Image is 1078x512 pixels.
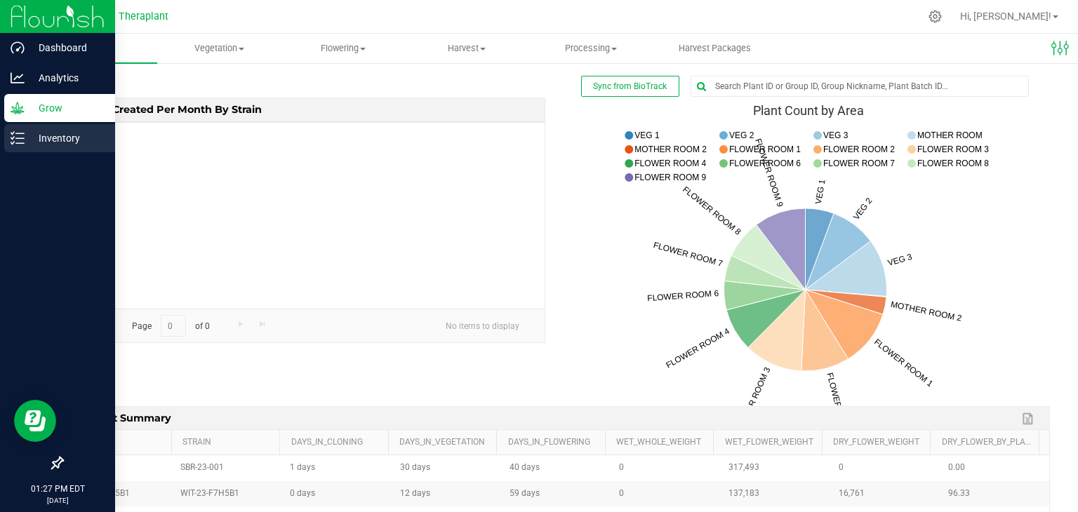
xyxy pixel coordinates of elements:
[634,173,706,182] text: FLOWER ROOM 9
[11,41,25,55] inline-svg: Dashboard
[729,144,801,154] text: FLOWER ROOM 1
[634,159,706,168] text: FLOWER ROOM 4
[960,11,1051,22] span: Hi, [PERSON_NAME]!
[653,34,776,63] a: Harvest Packages
[942,437,1034,448] a: Dry_Flower_by_Plant
[158,42,280,55] span: Vegetation
[282,42,404,55] span: Flowering
[581,76,679,97] button: Sync from BioTrack
[405,34,528,63] a: Harvest
[72,98,266,120] span: Plants Created per Month by Strain
[120,315,221,337] span: Page of 0
[14,400,56,442] iframe: Resource center
[281,34,405,63] a: Flowering
[25,39,109,56] p: Dashboard
[11,71,25,85] inline-svg: Analytics
[25,69,109,86] p: Analytics
[634,130,660,140] text: VEG 1
[157,34,281,63] a: Vegetation
[833,437,925,448] a: Dry_Flower_Weight
[25,100,109,116] p: Grow
[399,437,491,448] a: Days_in_Vegetation
[823,144,895,154] text: FLOWER ROOM 2
[291,437,383,448] a: Days_in_Cloning
[634,144,707,154] text: MOTHER ROOM 2
[917,144,989,154] text: FLOWER ROOM 3
[119,11,168,22] span: Theraplant
[73,437,166,448] a: Harvest
[6,495,109,506] p: [DATE]
[691,76,1028,96] input: Search Plant ID or Group ID, Group Nickname, Plant Batch ID...
[72,407,175,429] span: Harvest Summary
[11,131,25,145] inline-svg: Inventory
[11,101,25,115] inline-svg: Grow
[406,42,528,55] span: Harvest
[6,483,109,495] p: 01:27 PM EDT
[25,130,109,147] p: Inventory
[593,81,667,91] span: Sync from BioTrack
[729,130,754,140] text: VEG 2
[926,10,944,23] div: Manage settings
[529,34,653,63] a: Processing
[434,315,531,336] span: No items to display
[823,159,895,168] text: FLOWER ROOM 7
[823,130,849,140] text: VEG 3
[1018,410,1039,428] a: Export to Excel
[725,437,817,448] a: Wet_Flower_Weight
[508,437,600,448] a: Days_in_Flowering
[182,437,274,448] a: Strain
[917,130,983,140] text: MOTHER ROOM
[566,104,1050,118] div: Plant Count by Area
[530,42,652,55] span: Processing
[660,42,770,55] span: Harvest Packages
[729,159,801,168] text: FLOWER ROOM 6
[917,159,989,168] text: FLOWER ROOM 8
[616,437,708,448] a: Wet_Whole_Weight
